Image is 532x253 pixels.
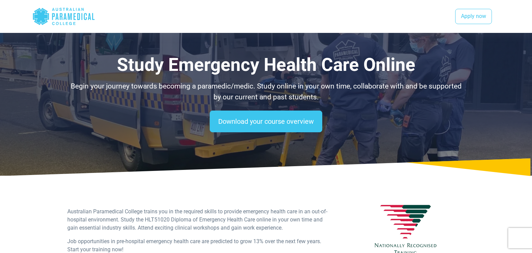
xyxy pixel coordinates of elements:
div: Australian Paramedical College [32,5,95,27]
a: Apply now [455,9,492,24]
h1: Study Emergency Health Care Online [67,54,465,76]
p: Australian Paramedical College trains you in the required skills to provide emergency health care... [67,208,330,232]
a: Download your course overview [210,111,322,132]
p: Begin your journey towards becoming a paramedic/medic. Study online in your own time, collaborate... [67,81,465,102]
